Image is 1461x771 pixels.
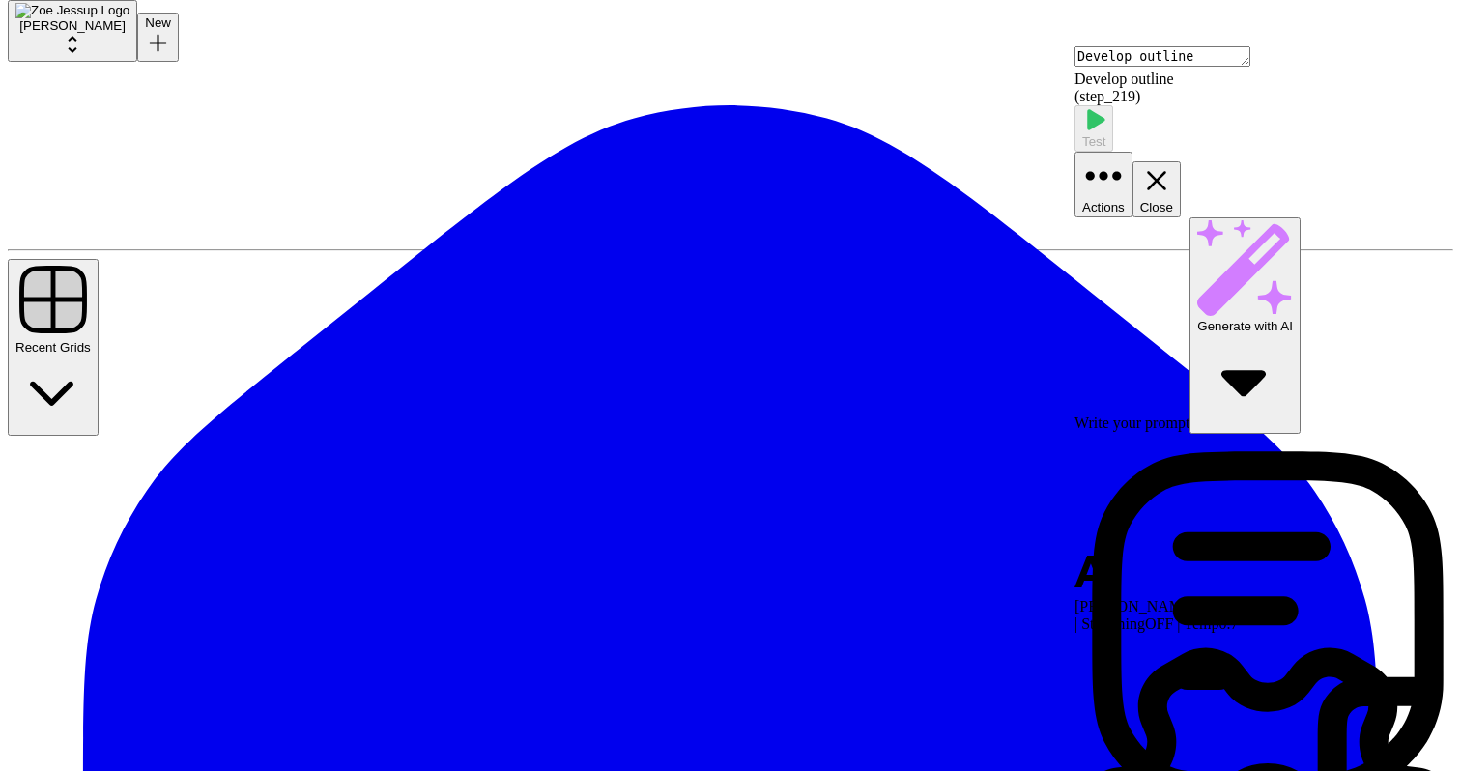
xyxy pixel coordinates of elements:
span: 0.7 [1218,615,1238,632]
button: Generate with AI [1189,217,1301,434]
span: Generate with AI [1197,319,1293,333]
div: Develop outline [1074,71,1461,88]
span: OFF [1145,615,1173,632]
span: Test [1082,134,1105,149]
span: [PERSON_NAME] [19,18,126,33]
span: Temp [1184,615,1218,632]
img: Zoe Jessup Logo [15,3,129,18]
button: New [137,13,179,62]
span: Close [1140,200,1173,214]
span: Streaming [1081,615,1145,632]
button: Actions [1074,152,1132,217]
textarea: Develop outline [1074,46,1250,67]
span: ( step_219 ) [1074,88,1140,104]
span: Actions [1082,200,1125,214]
button: Close [1132,161,1181,217]
button: Test [1074,105,1113,152]
div: Write your prompt [1074,217,1461,434]
span: New [145,15,171,30]
span: | [1173,615,1184,632]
